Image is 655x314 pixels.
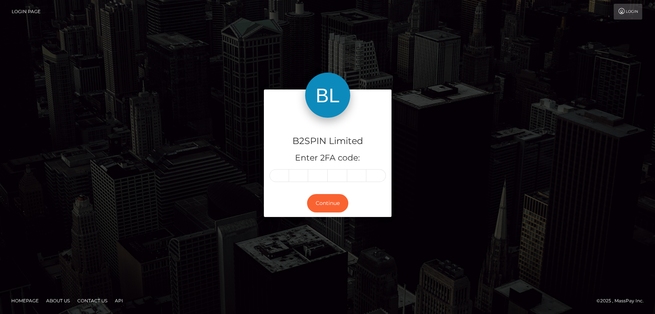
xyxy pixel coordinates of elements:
[43,295,73,306] a: About Us
[270,152,386,164] h5: Enter 2FA code:
[12,4,41,20] a: Login Page
[614,4,642,20] a: Login
[596,297,649,305] div: © 2025 , MassPay Inc.
[305,73,350,118] img: B2SPIN Limited
[74,295,110,306] a: Contact Us
[307,194,348,212] button: Continue
[8,295,42,306] a: Homepage
[112,295,126,306] a: API
[270,135,386,148] h4: B2SPIN Limited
